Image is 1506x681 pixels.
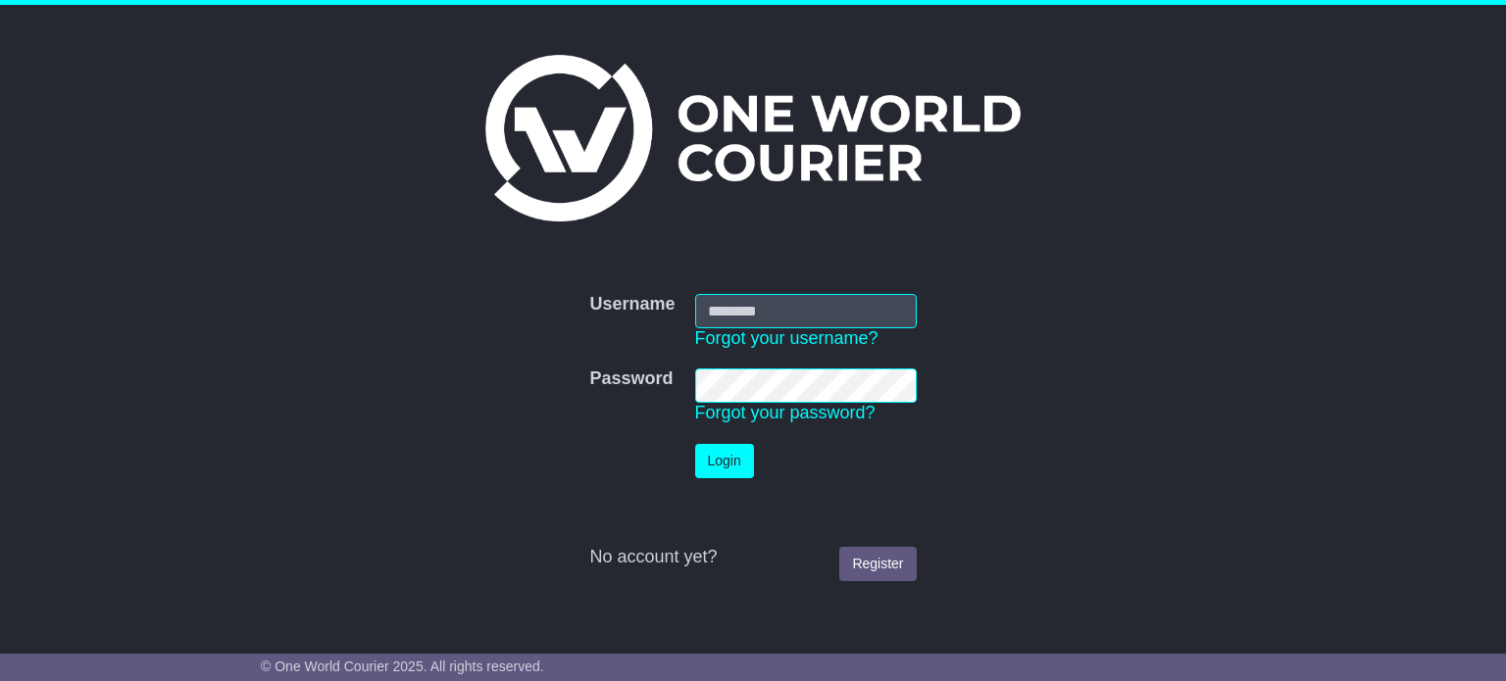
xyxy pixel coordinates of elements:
[695,403,876,422] a: Forgot your password?
[589,294,675,316] label: Username
[589,547,916,568] div: No account yet?
[261,658,544,674] span: © One World Courier 2025. All rights reserved.
[839,547,916,581] a: Register
[695,444,754,478] button: Login
[695,328,878,348] a: Forgot your username?
[589,368,673,390] label: Password
[485,55,1021,221] img: One World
